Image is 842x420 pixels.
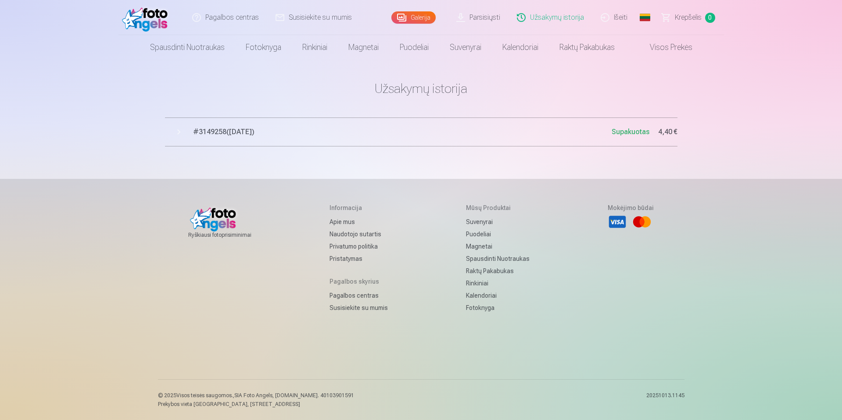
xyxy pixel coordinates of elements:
[338,35,389,60] a: Magnetai
[466,302,530,314] a: Fotoknyga
[492,35,549,60] a: Kalendoriai
[389,35,439,60] a: Puodeliai
[292,35,338,60] a: Rinkiniai
[188,231,251,238] p: Ryškiausi fotoprisiminimai
[625,35,703,60] a: Visos prekės
[330,228,388,240] a: Naudotojo sutartis
[158,401,354,408] p: Prekybos vieta [GEOGRAPHIC_DATA], [STREET_ADDRESS]
[330,253,388,265] a: Pristatymas
[122,4,172,32] img: /fa2
[158,392,354,399] p: © 2025 Visos teisės saugomos. ,
[235,35,292,60] a: Fotoknyga
[466,253,530,265] a: Spausdinti nuotraukas
[330,203,388,212] h5: Informacija
[330,216,388,228] a: Apie mus
[165,81,677,96] h1: Užsakymų istorija
[646,392,684,408] p: 20251013.1145
[608,203,654,212] h5: Mokėjimo būdai
[439,35,492,60] a: Suvenyrai
[675,12,702,23] span: Krepšelis
[466,216,530,228] a: Suvenyrai
[193,127,612,137] span: # 3149258 ( [DATE] )
[466,228,530,240] a: Puodeliai
[632,212,652,231] li: Mastercard
[466,277,530,289] a: Rinkiniai
[330,302,388,314] a: Susisiekite su mumis
[466,203,530,212] h5: Mūsų produktai
[330,289,388,302] a: Pagalbos centras
[391,11,436,24] a: Galerija
[330,240,388,253] a: Privatumo politika
[608,212,627,231] li: Visa
[330,277,388,286] h5: Pagalbos skyrius
[140,35,235,60] a: Spausdinti nuotraukas
[466,265,530,277] a: Raktų pakabukas
[549,35,625,60] a: Raktų pakabukas
[466,240,530,253] a: Magnetai
[705,13,715,23] span: 0
[466,289,530,302] a: Kalendoriai
[658,127,677,137] span: 4,40 €
[234,392,354,399] span: SIA Foto Angels, [DOMAIN_NAME]. 40103901591
[612,128,649,136] span: Supakuotas
[165,117,677,146] button: #3149258([DATE])Supakuotas4,40 €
